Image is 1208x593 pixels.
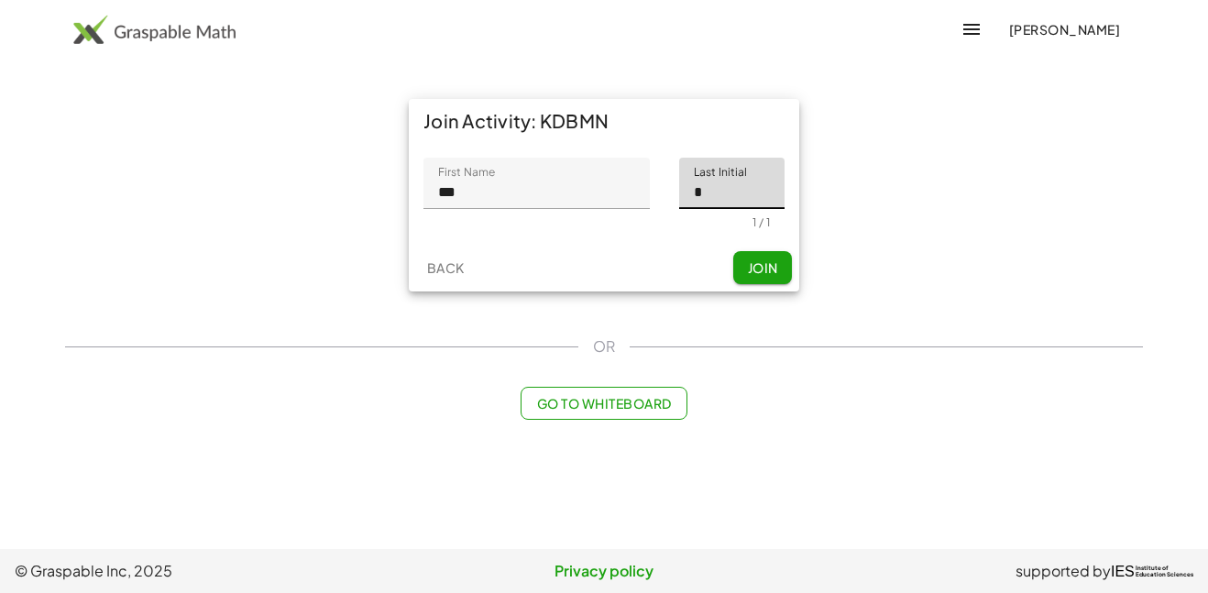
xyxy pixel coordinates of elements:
button: Join [733,251,792,284]
button: Go to Whiteboard [521,387,686,420]
span: © Graspable Inc, 2025 [15,560,408,582]
span: Go to Whiteboard [536,395,671,412]
span: Back [426,259,464,276]
span: OR [593,335,615,357]
button: Back [416,251,475,284]
div: Join Activity: KDBMN [409,99,799,143]
button: [PERSON_NAME] [994,13,1135,46]
span: Institute of Education Sciences [1136,566,1193,578]
span: IES [1111,563,1135,580]
span: supported by [1016,560,1111,582]
a: IESInstitute ofEducation Sciences [1111,560,1193,582]
span: [PERSON_NAME] [1008,21,1120,38]
a: Privacy policy [408,560,801,582]
div: 1 / 1 [752,215,770,229]
span: Join [747,259,777,276]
